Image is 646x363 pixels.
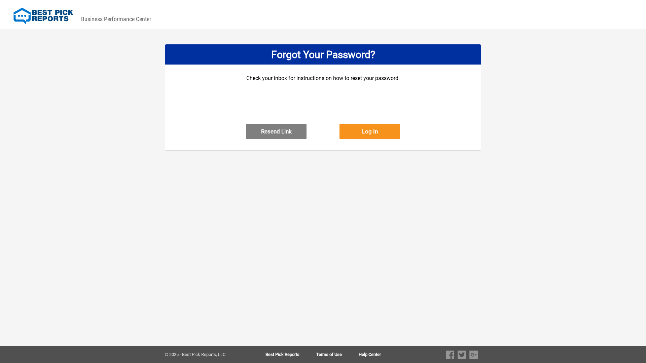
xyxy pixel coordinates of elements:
[165,352,244,357] div: © 2025 - Best Pick Reports, LLC
[165,44,481,65] div: Forgot Your Password?
[246,124,307,139] button: Resend Link
[13,8,73,25] img: Best Pick Reports Logo
[359,352,381,357] a: Help Center
[265,352,316,357] a: Best Pick Reports
[339,124,400,139] button: Log In
[246,75,400,124] div: Check your inbox for instructions on how to reset your password.
[316,352,359,357] a: Terms of Use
